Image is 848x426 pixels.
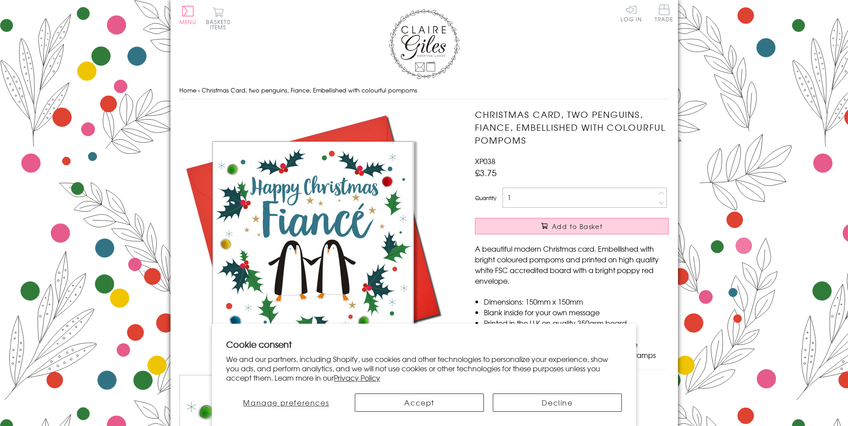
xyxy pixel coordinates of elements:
[655,4,674,22] span: Trade
[226,338,622,350] h2: Cookie consent
[206,7,231,30] button: Basket0 items
[484,296,669,307] li: Dimensions: 150mm x 150mm
[552,222,603,231] span: Add to Basket
[179,18,197,26] span: Menu
[202,86,417,94] span: Christmas Card, two penguins, Fiance, Embellished with colourful pompoms
[243,397,329,408] span: Manage preferences
[389,9,460,79] img: Claire Giles Greetings Cards
[655,4,674,24] a: Trade
[475,243,669,286] p: A beautiful modern Christmas card. Embellished with bright coloured pompoms and printed on high q...
[475,166,497,179] span: £3.75
[179,108,446,375] img: Christmas Card, two penguins, Fiance, Embellished with colourful pompoms
[355,394,484,412] button: Accept
[475,194,496,202] label: Quantity
[621,4,642,22] a: Log In
[179,6,197,24] button: Menu
[226,354,622,382] p: We and our partners, including Shopify, use cookies and other technologies to personalize your ex...
[179,86,196,94] a: Home
[475,108,669,146] h1: Christmas Card, two penguins, Fiance, Embellished with colourful pompoms
[179,81,669,100] nav: breadcrumbs
[475,218,669,234] button: Add to Basket
[334,372,380,383] a: Privacy Policy
[198,86,200,94] span: ›
[484,307,669,317] li: Blank inside for your own message
[475,156,495,166] span: XP038
[226,394,346,412] button: Manage preferences
[493,394,622,412] button: Decline
[484,317,669,328] li: Printed in the U.K on quality 350gsm board
[210,18,231,31] span: 0 items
